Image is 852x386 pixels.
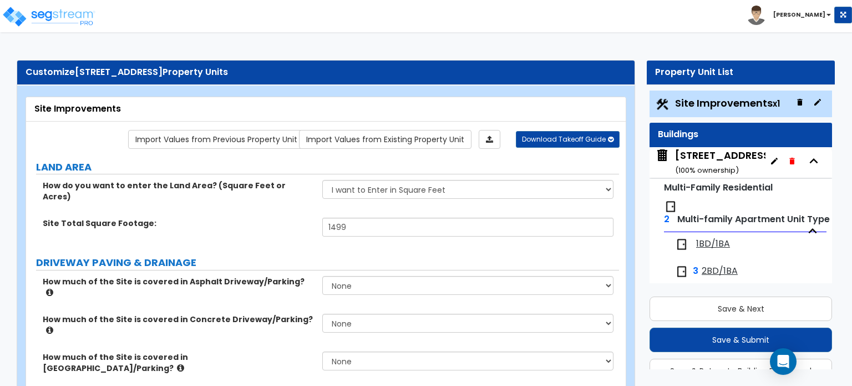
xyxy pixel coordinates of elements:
[299,130,471,149] a: Import the dynamic attribute values from existing properties.
[43,218,314,229] label: Site Total Square Footage:
[675,148,774,177] div: [STREET_ADDRESS]
[747,6,766,25] img: avatar.png
[522,134,606,144] span: Download Takeoff Guide
[655,148,765,177] span: 509 W 150th St
[26,66,626,79] div: Customize Property Units
[675,165,739,176] small: ( 100 % ownership)
[664,213,670,225] span: 2
[655,66,826,79] div: Property Unit List
[702,265,738,278] span: 2BD/1BA
[675,265,688,278] img: door.png
[75,66,163,78] span: [STREET_ADDRESS]
[675,238,688,251] img: door.png
[655,97,670,112] img: Construction.png
[664,181,773,194] small: Multi-Family Residential
[479,130,500,149] a: Import the dynamic attributes value through Excel sheet
[516,131,620,148] button: Download Takeoff Guide
[177,364,184,372] i: click for more info!
[43,276,314,298] label: How much of the Site is covered in Asphalt Driveway/Parking?
[770,348,797,375] div: Open Intercom Messenger
[675,96,780,110] span: Site Improvements
[677,213,830,225] span: Multi-family Apartment Unit Type
[693,265,698,278] span: 3
[36,160,619,174] label: LAND AREA
[658,128,824,141] div: Buildings
[34,103,617,116] div: Site Improvements
[650,328,832,352] button: Save & Submit
[650,297,832,321] button: Save & Next
[46,288,53,297] i: click for more info!
[128,130,305,149] a: Import the dynamic attribute values from previous properties.
[43,314,314,336] label: How much of the Site is covered in Concrete Driveway/Parking?
[773,98,780,109] small: x1
[664,200,677,213] img: door.png
[696,238,730,250] span: 1BD/1BA
[43,352,314,374] label: How much of the Site is covered in [GEOGRAPHIC_DATA]/Parking?
[655,148,670,163] img: building.svg
[650,359,832,383] button: Save & Return to Building Dashboard
[43,180,314,202] label: How do you want to enter the Land Area? (Square Feet or Acres)
[773,11,825,19] b: [PERSON_NAME]
[46,326,53,334] i: click for more info!
[2,6,96,28] img: logo_pro_r.png
[36,255,619,270] label: DRIVEWAY PAVING & DRAINAGE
